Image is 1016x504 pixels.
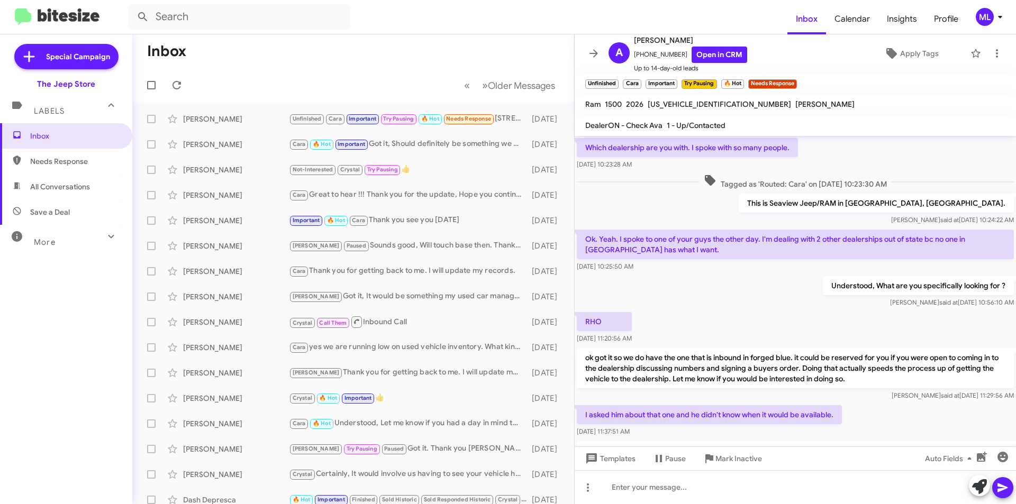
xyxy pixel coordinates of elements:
input: Search [128,4,350,30]
span: [US_VEHICLE_IDENTIFICATION_NUMBER] [648,99,791,109]
span: 🔥 Hot [327,217,345,224]
div: Thank you for getting back to me. I will update my records. [289,366,527,379]
span: [PERSON_NAME] [293,369,340,376]
div: [DATE] [527,241,566,251]
span: [PHONE_NUMBER] [634,47,747,63]
div: 👍 [289,392,527,404]
div: [DATE] [527,444,566,454]
span: [PERSON_NAME] [634,34,747,47]
div: Certainly, It would involve us having to see your vehicle hands on to determine trade value. When... [289,468,527,480]
span: Unfinished [293,115,322,122]
p: This is Seaview Jeep/RAM in [GEOGRAPHIC_DATA], [GEOGRAPHIC_DATA]. [739,194,1014,213]
span: 🔥 Hot [421,115,439,122]
p: ok got it so we do have the one that is inbound in forged blue. it could be reserved for you if y... [577,348,1014,388]
span: 1500 [605,99,622,109]
span: Special Campaign [46,51,110,62]
div: Got it, It would be something my used car manager would have to check out hands on. Are you looki... [289,290,527,303]
span: Important [317,496,345,503]
span: Try Pausing [367,166,398,173]
span: Cara [293,268,306,274]
div: [PERSON_NAME] [183,164,289,175]
a: Profile [926,4,967,34]
p: Which dealership are you with. I spoke with so many people. [577,138,798,157]
span: Save a Deal [30,207,70,217]
span: 🔥 Hot [313,420,331,427]
span: DealerON - Check Ava [585,121,663,130]
span: 1 - Up/Contacted [667,121,725,130]
div: [DATE] [527,164,566,175]
p: RHO [577,312,632,331]
span: 🔥 Hot [313,141,331,148]
div: [DATE] [527,291,566,302]
span: Inbox [787,4,826,34]
span: said at [941,391,959,399]
div: yes we are running low on used vehicle inventory. What kind of pickup ? [289,341,527,353]
span: Mark Inactive [715,449,762,468]
div: [PERSON_NAME] [183,190,289,200]
span: Inbox [30,131,120,141]
span: Finished [352,496,375,503]
small: 🔥 Hot [721,79,744,89]
div: Inbound Call [289,315,527,328]
a: Calendar [826,4,878,34]
a: Open in CRM [692,47,747,63]
div: Got it. Thank you [PERSON_NAME]. [289,443,527,455]
div: ML [976,8,994,26]
span: Templates [583,449,636,468]
span: Older Messages [488,80,555,91]
div: [PERSON_NAME] [183,444,289,454]
span: » [482,79,488,92]
div: [PERSON_NAME] [183,317,289,327]
span: A [615,44,623,61]
div: [PERSON_NAME] [183,368,289,378]
span: Important [349,115,376,122]
span: Ram [585,99,601,109]
span: Cara [329,115,342,122]
span: Important [293,217,320,224]
div: [DATE] [527,342,566,353]
div: [DATE] [527,190,566,200]
div: Understood, Let me know if you had a day in mind to come bring it by so my used car manager can c... [289,417,527,429]
small: Important [646,79,677,89]
div: [DATE] [527,418,566,429]
div: [PERSON_NAME] [183,241,289,251]
div: Got it, Should definitely be something we are interested in. Would just be a matter of having you... [289,138,527,150]
span: [PERSON_NAME] [293,445,340,452]
span: [PERSON_NAME] [DATE] 10:56:10 AM [890,298,1014,306]
button: Next [476,75,561,96]
span: Tagged as 'Routed: Cara' on [DATE] 10:23:30 AM [700,174,891,189]
span: [PERSON_NAME] [DATE] 10:24:22 AM [891,216,1014,224]
span: said at [940,216,959,224]
div: Sounds good, Will touch base then. Thank you ! [289,240,527,252]
button: Templates [575,449,644,468]
span: More [34,237,56,247]
span: « [464,79,470,92]
a: Special Campaign [14,44,119,69]
span: [PERSON_NAME] [DATE] 11:29:56 AM [892,391,1014,399]
span: [DATE] 11:37:51 AM [577,427,630,435]
div: [DATE] [527,393,566,404]
span: All Conversations [30,181,90,192]
div: [PERSON_NAME] [183,215,289,226]
div: [PERSON_NAME] [183,114,289,124]
div: [STREET_ADDRESS] [289,113,527,125]
div: Thank you see you [DATE] [289,214,527,226]
span: Try Pausing [347,445,377,452]
span: Cara [352,217,365,224]
button: Pause [644,449,694,468]
span: Important [344,395,372,401]
small: Unfinished [585,79,619,89]
span: 🔥 Hot [319,395,337,401]
nav: Page navigation example [458,75,561,96]
div: Great to hear !!! Thank you for the update, Hope you continue to enjoy it ! [289,189,527,201]
span: [PERSON_NAME] [795,99,855,109]
div: [PERSON_NAME] [183,291,289,302]
span: Paused [347,242,366,249]
span: [PERSON_NAME] [293,242,340,249]
div: [PERSON_NAME] [183,469,289,480]
div: [PERSON_NAME] [183,139,289,150]
p: I asked him about that one and he didn't know when it would be available. [577,405,842,424]
span: Crystal [293,319,312,326]
p: Here is a screenshot of the options it's equipped with. Very nice color that they came out with t... [577,441,1014,481]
